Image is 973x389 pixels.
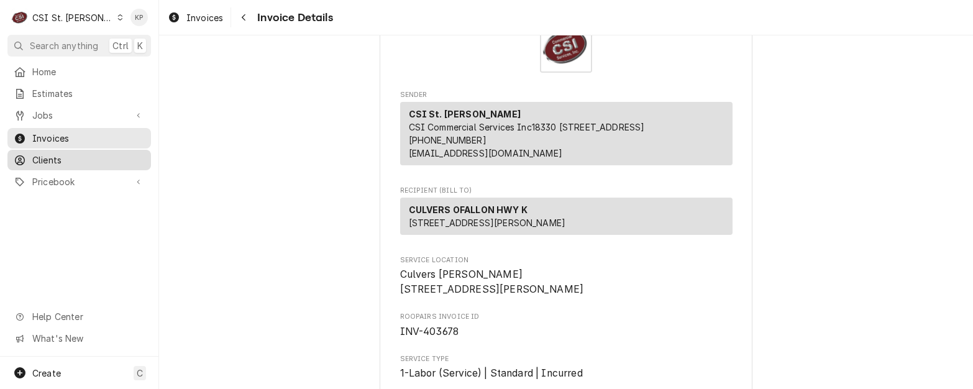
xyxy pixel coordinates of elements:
span: K [137,39,143,52]
div: Kym Parson's Avatar [130,9,148,26]
span: C [137,367,143,380]
a: Invoices [7,128,151,149]
a: Go to Jobs [7,105,151,126]
strong: CSI St. [PERSON_NAME] [409,109,521,119]
div: KP [130,9,148,26]
span: Invoice Details [254,9,332,26]
span: Search anything [30,39,98,52]
div: Roopairs Invoice ID [400,312,733,339]
div: Service Location [400,255,733,297]
a: Go to Pricebook [7,172,151,192]
span: Create [32,368,61,378]
span: Invoices [32,132,145,145]
a: [EMAIL_ADDRESS][DOMAIN_NAME] [409,148,562,158]
div: Sender [400,102,733,165]
strong: CULVERS OFALLON HWY K [409,204,528,215]
span: Culvers [PERSON_NAME] [STREET_ADDRESS][PERSON_NAME] [400,268,584,295]
a: Clients [7,150,151,170]
a: Estimates [7,83,151,104]
button: Search anythingCtrlK [7,35,151,57]
a: Go to What's New [7,328,151,349]
span: Service Location [400,267,733,296]
a: Invoices [163,7,228,28]
span: Sender [400,90,733,100]
span: Pricebook [32,175,126,188]
span: Service Type [400,366,733,381]
span: Home [32,65,145,78]
a: Go to Help Center [7,306,151,327]
span: Roopairs Invoice ID [400,312,733,322]
span: Service Type [400,354,733,364]
a: Home [7,62,151,82]
div: C [11,9,29,26]
span: INV-403678 [400,326,459,337]
img: Logo [540,21,592,73]
span: Recipient (Bill To) [400,186,733,196]
a: [PHONE_NUMBER] [409,135,486,145]
span: Help Center [32,310,144,323]
div: Service Type [400,354,733,381]
div: CSI St. [PERSON_NAME] [32,11,113,24]
span: Jobs [32,109,126,122]
span: CSI Commercial Services Inc18330 [STREET_ADDRESS] [409,122,645,132]
span: Clients [32,153,145,167]
button: Navigate back [234,7,254,27]
span: Estimates [32,87,145,100]
div: Recipient (Bill To) [400,198,733,240]
span: 1-Labor (Service) | Standard | Incurred [400,367,583,379]
div: CSI St. Louis's Avatar [11,9,29,26]
span: Invoices [186,11,223,24]
span: Roopairs Invoice ID [400,324,733,339]
span: Ctrl [112,39,129,52]
div: Invoice Recipient [400,186,733,240]
div: Invoice Sender [400,90,733,171]
span: Service Location [400,255,733,265]
div: Recipient (Bill To) [400,198,733,235]
span: What's New [32,332,144,345]
span: [STREET_ADDRESS][PERSON_NAME] [409,217,566,228]
div: Sender [400,102,733,170]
